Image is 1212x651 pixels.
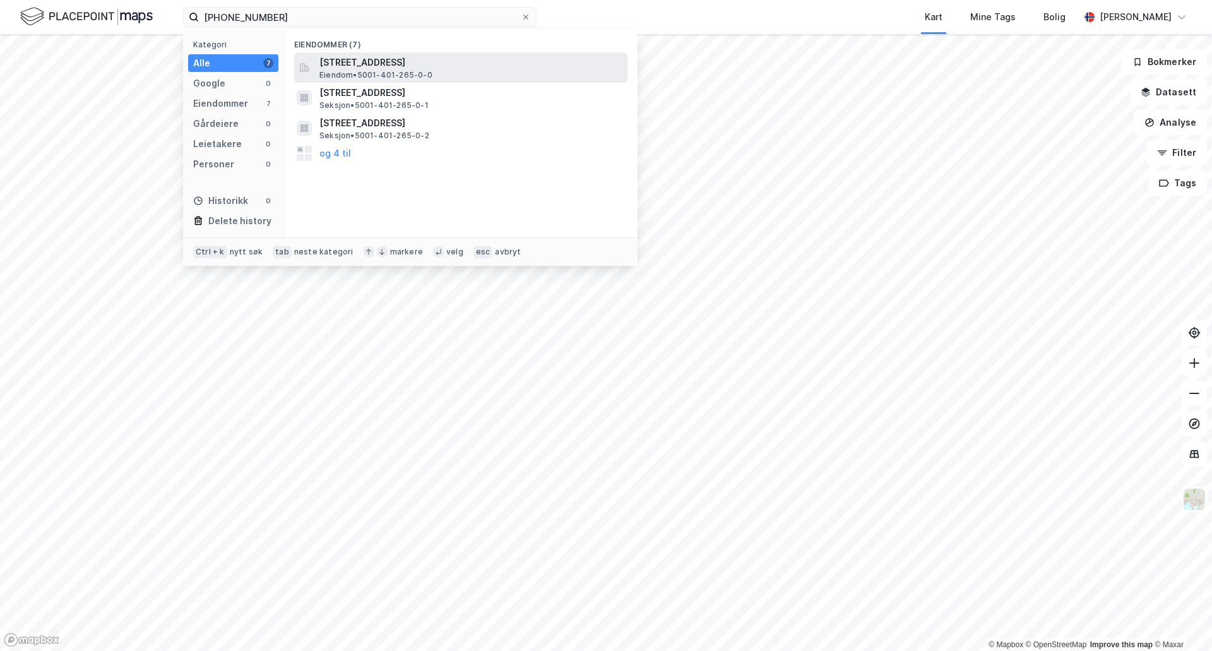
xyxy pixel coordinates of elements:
[20,6,153,28] img: logo.f888ab2527a4732fd821a326f86c7f29.svg
[495,247,521,257] div: avbryt
[263,119,273,129] div: 0
[319,146,351,161] button: og 4 til
[284,30,638,52] div: Eiendommer (7)
[1090,640,1153,649] a: Improve this map
[1149,590,1212,651] iframe: Chat Widget
[1134,110,1207,135] button: Analyse
[970,9,1016,25] div: Mine Tags
[319,131,429,141] span: Seksjon • 5001-401-265-0-2
[193,76,225,91] div: Google
[1146,140,1207,165] button: Filter
[193,246,227,258] div: Ctrl + k
[1148,170,1207,196] button: Tags
[473,246,493,258] div: esc
[199,8,521,27] input: Søk på adresse, matrikkel, gårdeiere, leietakere eller personer
[925,9,942,25] div: Kart
[263,159,273,169] div: 0
[230,247,263,257] div: nytt søk
[193,40,278,49] div: Kategori
[263,58,273,68] div: 7
[1182,487,1206,511] img: Z
[446,247,463,257] div: velg
[1100,9,1172,25] div: [PERSON_NAME]
[208,213,271,229] div: Delete history
[193,96,248,111] div: Eiendommer
[193,157,234,172] div: Personer
[294,247,353,257] div: neste kategori
[263,99,273,109] div: 7
[319,70,432,80] span: Eiendom • 5001-401-265-0-0
[319,100,429,110] span: Seksjon • 5001-401-265-0-1
[1122,49,1207,75] button: Bokmerker
[319,116,622,131] span: [STREET_ADDRESS]
[263,196,273,206] div: 0
[273,246,292,258] div: tab
[263,78,273,88] div: 0
[193,136,242,152] div: Leietakere
[1043,9,1066,25] div: Bolig
[193,193,248,208] div: Historikk
[1130,80,1207,105] button: Datasett
[193,56,210,71] div: Alle
[193,116,239,131] div: Gårdeiere
[390,247,423,257] div: markere
[319,55,622,70] span: [STREET_ADDRESS]
[1026,640,1087,649] a: OpenStreetMap
[319,85,622,100] span: [STREET_ADDRESS]
[4,633,59,647] a: Mapbox homepage
[263,139,273,149] div: 0
[989,640,1023,649] a: Mapbox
